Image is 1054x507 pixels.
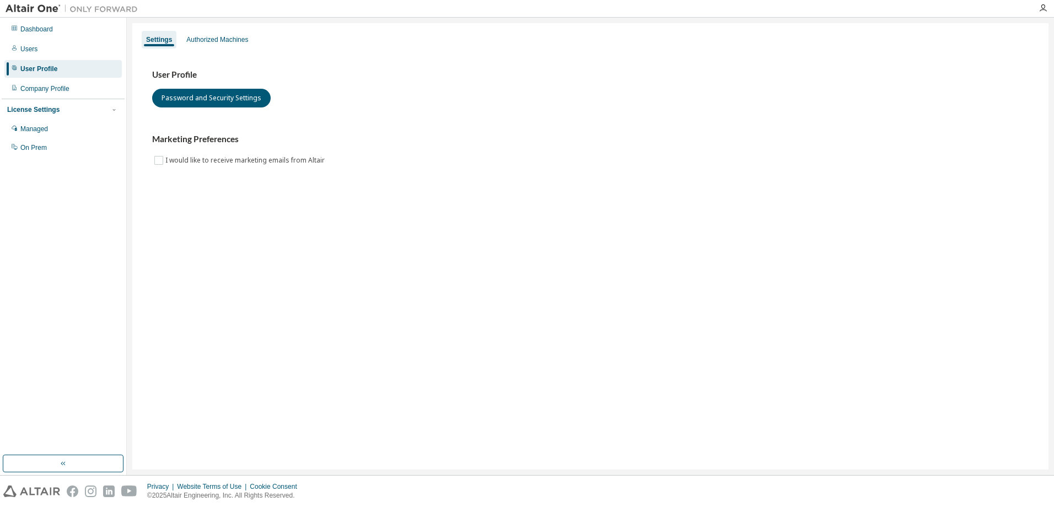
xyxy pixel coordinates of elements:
h3: User Profile [152,69,1029,80]
div: Cookie Consent [250,482,303,491]
h3: Marketing Preferences [152,134,1029,145]
div: On Prem [20,143,47,152]
div: Settings [146,35,172,44]
img: instagram.svg [85,486,96,497]
div: Users [20,45,37,53]
div: User Profile [20,64,57,73]
label: I would like to receive marketing emails from Altair [165,154,327,167]
div: Privacy [147,482,177,491]
div: Company Profile [20,84,69,93]
p: © 2025 Altair Engineering, Inc. All Rights Reserved. [147,491,304,500]
div: License Settings [7,105,60,114]
img: facebook.svg [67,486,78,497]
img: altair_logo.svg [3,486,60,497]
img: youtube.svg [121,486,137,497]
div: Dashboard [20,25,53,34]
div: Website Terms of Use [177,482,250,491]
div: Authorized Machines [186,35,248,44]
div: Managed [20,125,48,133]
img: linkedin.svg [103,486,115,497]
img: Altair One [6,3,143,14]
button: Password and Security Settings [152,89,271,107]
